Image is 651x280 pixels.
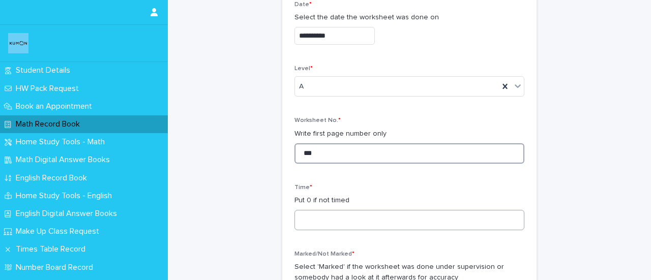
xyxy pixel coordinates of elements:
span: A [299,81,304,92]
p: Make Up Class Request [12,227,107,236]
span: Time [294,184,312,191]
p: Select the date the worksheet was done on [294,12,524,23]
p: HW Pack Request [12,84,87,94]
p: Put 0 if not timed [294,195,524,206]
span: Level [294,66,313,72]
p: Home Study Tools - Math [12,137,113,147]
span: Marked/Not Marked [294,251,354,257]
p: Math Record Book [12,119,88,129]
img: o6XkwfS7S2qhyeB9lxyF [8,33,28,53]
span: Date [294,2,312,8]
span: Worksheet No. [294,117,341,123]
p: English Digital Answer Books [12,209,125,219]
p: Write first page number only [294,129,524,139]
p: English Record Book [12,173,95,183]
p: Book an Appointment [12,102,100,111]
p: Math Digital Answer Books [12,155,118,165]
p: Student Details [12,66,78,75]
p: Times Table Record [12,244,94,254]
p: Number Board Record [12,263,101,272]
p: Home Study Tools - English [12,191,120,201]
